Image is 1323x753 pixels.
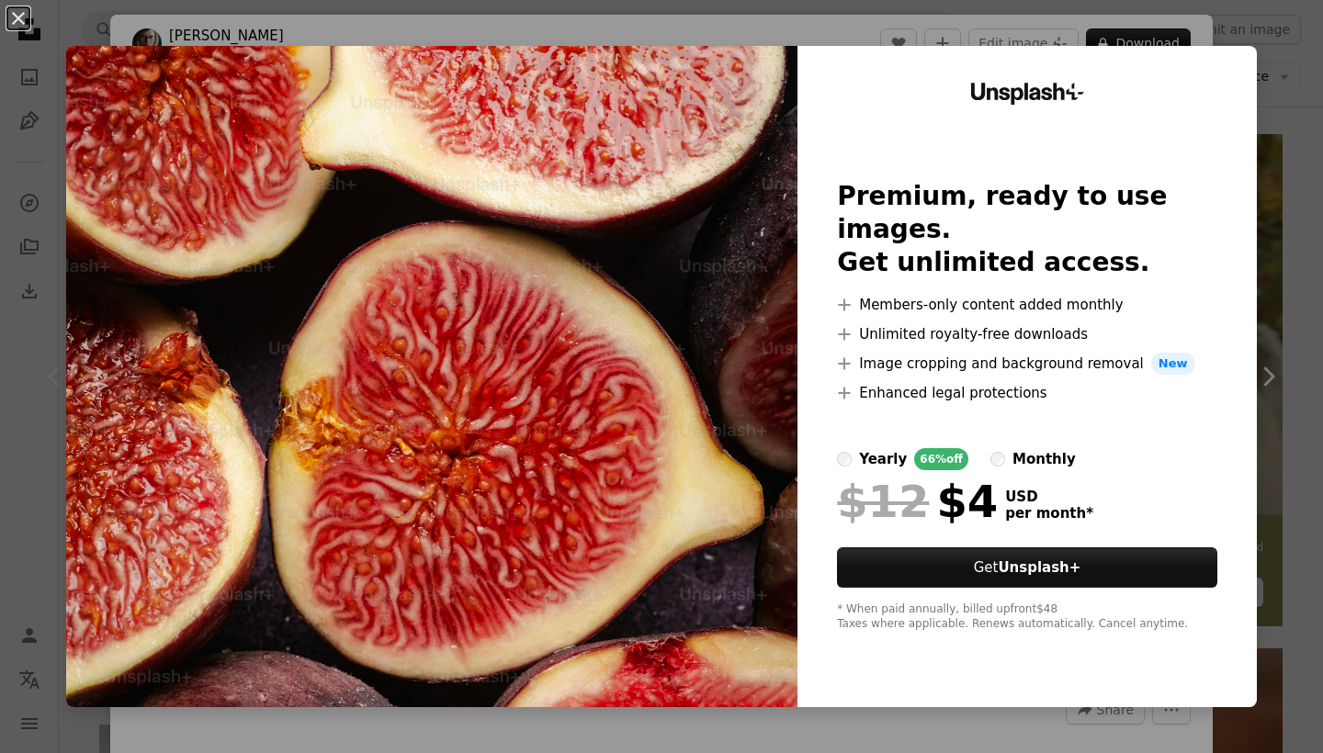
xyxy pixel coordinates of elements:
[837,478,929,525] span: $12
[837,353,1217,375] li: Image cropping and background removal
[1012,448,1076,470] div: monthly
[837,602,1217,632] div: * When paid annually, billed upfront $48 Taxes where applicable. Renews automatically. Cancel any...
[990,452,1005,466] input: monthly
[1005,489,1093,505] span: USD
[837,547,1217,588] button: GetUnsplash+
[837,180,1217,279] h2: Premium, ready to use images. Get unlimited access.
[859,448,907,470] div: yearly
[914,448,968,470] div: 66% off
[837,294,1217,316] li: Members-only content added monthly
[837,382,1217,404] li: Enhanced legal protections
[1151,353,1195,375] span: New
[1005,505,1093,522] span: per month *
[998,559,1080,576] strong: Unsplash+
[837,452,852,466] input: yearly66%off
[837,478,998,525] div: $4
[837,323,1217,345] li: Unlimited royalty-free downloads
